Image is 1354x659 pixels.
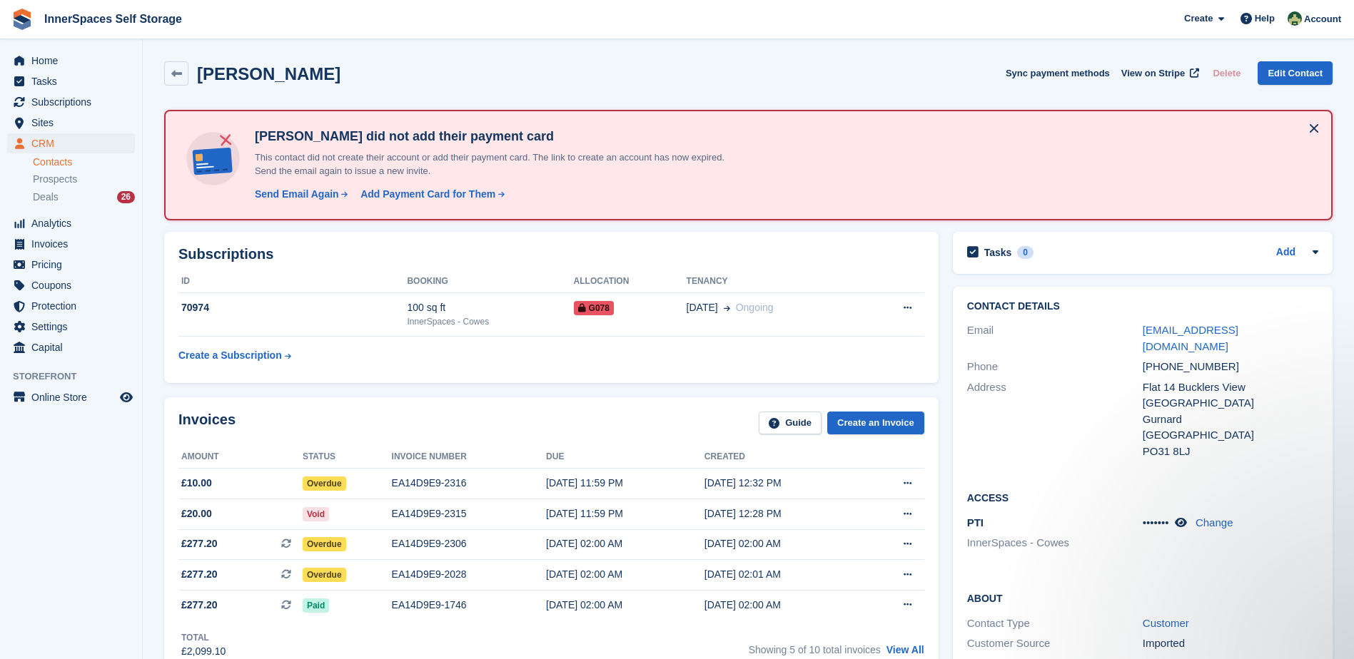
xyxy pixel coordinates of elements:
[31,213,117,233] span: Analytics
[704,567,863,582] div: [DATE] 02:01 AM
[178,342,291,369] a: Create a Subscription
[1288,11,1302,26] img: Paula Amey
[1121,66,1185,81] span: View on Stripe
[967,301,1318,312] h2: Contact Details
[886,644,924,655] a: View All
[197,64,340,83] h2: [PERSON_NAME]
[1184,11,1213,26] span: Create
[1304,12,1341,26] span: Account
[13,369,142,384] span: Storefront
[355,187,506,202] a: Add Payment Card for Them
[31,71,117,91] span: Tasks
[1276,245,1295,261] a: Add
[392,476,546,491] div: EA14D9E9-2316
[33,190,135,205] a: Deals 26
[11,9,33,30] img: stora-icon-8386f47178a22dfd0bd8f6a31ec36ba5ce8667c1dd55bd0f319d3a0aa187defe.svg
[392,598,546,613] div: EA14D9E9-1746
[1143,412,1318,428] div: Gurnard
[704,506,863,521] div: [DATE] 12:28 PM
[178,270,407,293] th: ID
[181,567,218,582] span: £277.20
[7,296,135,316] a: menu
[967,615,1143,632] div: Contact Type
[31,133,117,153] span: CRM
[967,535,1143,551] li: InnerSpaces - Cowes
[967,591,1318,605] h2: About
[7,255,135,275] a: menu
[967,635,1143,652] div: Customer Source
[1196,516,1233,528] a: Change
[31,387,117,407] span: Online Store
[31,113,117,133] span: Sites
[1143,617,1189,629] a: Customer
[984,246,1012,259] h2: Tasks
[574,301,614,315] span: G078
[31,255,117,275] span: Pricing
[7,275,135,295] a: menu
[1143,395,1318,412] div: [GEOGRAPHIC_DATA]
[117,191,135,203] div: 26
[759,412,822,435] a: Guide
[687,270,864,293] th: Tenancy
[574,270,687,293] th: Allocation
[546,598,704,613] div: [DATE] 02:00 AM
[704,446,863,469] th: Created
[407,315,573,328] div: InnerSpaces - Cowes
[687,300,718,315] span: [DATE]
[303,446,392,469] th: Status
[546,506,704,521] div: [DATE] 11:59 PM
[31,234,117,254] span: Invoices
[118,389,135,406] a: Preview store
[1143,516,1169,528] span: •••••••
[827,412,924,435] a: Create an Invoice
[704,476,863,491] div: [DATE] 12:32 PM
[181,506,212,521] span: £20.00
[249,128,749,145] h4: [PERSON_NAME] did not add their payment card
[7,213,135,233] a: menu
[546,536,704,551] div: [DATE] 02:00 AM
[7,234,135,254] a: menu
[7,71,135,91] a: menu
[1258,61,1333,85] a: Edit Contact
[33,173,77,186] span: Prospects
[704,598,863,613] div: [DATE] 02:00 AM
[303,568,346,582] span: Overdue
[178,446,303,469] th: Amount
[1116,61,1202,85] a: View on Stripe
[546,567,704,582] div: [DATE] 02:00 AM
[7,51,135,71] a: menu
[181,631,226,644] div: Total
[967,516,984,528] span: PTI
[183,128,243,189] img: no-card-linked-e7822e413c904bf8b177c4d89f31251c4716f9871600ec3ca5bfc59e148c83f4.svg
[704,536,863,551] div: [DATE] 02:00 AM
[7,113,135,133] a: menu
[1143,324,1238,352] a: [EMAIL_ADDRESS][DOMAIN_NAME]
[392,536,546,551] div: EA14D9E9-2306
[31,275,117,295] span: Coupons
[1143,359,1318,375] div: [PHONE_NUMBER]
[181,476,212,491] span: £10.00
[1143,635,1318,652] div: Imported
[303,537,346,551] span: Overdue
[967,322,1143,354] div: Email
[392,446,546,469] th: Invoice number
[33,155,135,169] a: Contacts
[33,190,59,204] span: Deals
[181,598,218,613] span: £277.20
[33,172,135,187] a: Prospects
[546,446,704,469] th: Due
[31,337,117,357] span: Capital
[546,476,704,491] div: [DATE] 11:59 PM
[31,92,117,112] span: Subscriptions
[7,337,135,357] a: menu
[178,246,924,262] h2: Subscriptions
[1143,379,1318,396] div: Flat 14 Bucklers View
[178,348,282,363] div: Create a Subscription
[7,387,135,407] a: menu
[392,567,546,582] div: EA14D9E9-2028
[31,296,117,316] span: Protection
[39,7,188,31] a: InnerSpaces Self Storage
[967,379,1143,460] div: Address
[31,317,117,337] span: Settings
[178,300,407,315] div: 70974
